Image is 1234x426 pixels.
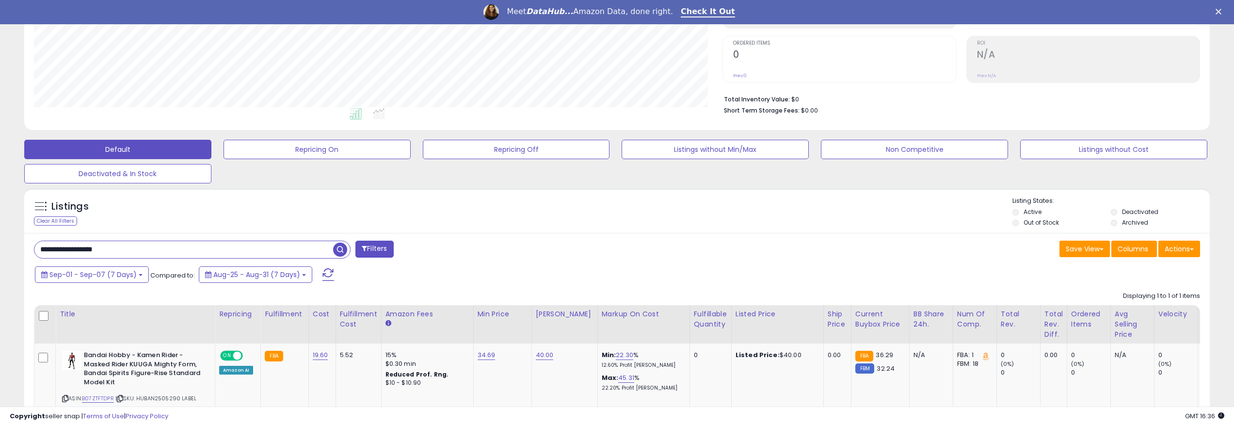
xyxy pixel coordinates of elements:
b: Reduced Prof. Rng. [385,370,449,378]
span: Sep-01 - Sep-07 (7 Days) [49,270,137,279]
div: seller snap | | [10,412,168,421]
small: FBA [855,351,873,361]
div: Amazon Fees [385,309,469,319]
button: Listings without Cost [1020,140,1207,159]
div: $40.00 [736,351,816,360]
a: 40.00 [536,350,554,360]
label: Out of Stock [1024,218,1059,227]
a: Terms of Use [83,411,124,421]
div: Repricing [219,309,256,319]
a: B07ZTFTDPR [82,394,114,403]
div: % [602,374,682,392]
div: % [602,351,682,369]
small: (0%) [1071,360,1085,368]
small: Prev: 0 [733,73,747,79]
div: 0 [1158,368,1198,377]
img: Profile image for Georgie [483,4,499,20]
small: Amazon Fees. [385,319,391,328]
button: Filters [355,241,393,258]
div: Fulfillable Quantity [694,309,727,329]
span: Ordered Items [733,41,956,46]
li: $0 [724,93,1193,104]
button: Listings without Min/Max [622,140,809,159]
div: 0 [694,351,724,360]
div: 15% [385,351,466,360]
div: 0 [1071,351,1110,360]
div: Fulfillment Cost [340,309,377,329]
button: Default [24,140,211,159]
b: Short Term Storage Fees: [724,106,800,115]
small: (0%) [1158,360,1172,368]
div: Velocity [1158,309,1194,319]
button: Sep-01 - Sep-07 (7 Days) [35,266,149,283]
b: Bandai Hobby - Kamen Rider - Masked Rider KUUGA Mighty Form, Bandai Spirits Figure-Rise Standard ... [84,351,202,389]
p: Listing States: [1012,197,1210,206]
div: N/A [913,351,946,360]
div: $10 - $10.90 [385,379,466,387]
button: Non Competitive [821,140,1008,159]
div: FBM: 18 [957,360,989,368]
h2: N/A [977,49,1200,62]
label: Active [1024,208,1042,216]
b: Max: [602,373,619,382]
div: 0 [1158,351,1198,360]
b: Listed Price: [736,350,780,360]
div: Fulfillment [265,309,304,319]
h5: Listings [51,200,89,213]
div: $0.30 min [385,360,466,368]
div: Markup on Cost [602,309,686,319]
h2: 0 [733,49,956,62]
strong: Copyright [10,411,45,421]
span: ROI [977,41,1200,46]
span: ON [221,352,233,360]
th: The percentage added to the cost of goods (COGS) that forms the calculator for Min & Max prices. [597,305,689,344]
small: Prev: N/A [977,73,996,79]
img: 41fJx5JdLBL._SL40_.jpg [62,351,81,370]
div: 0 [1001,351,1040,360]
a: 45.31 [618,373,634,383]
div: Total Rev. Diff. [1044,309,1063,340]
div: Avg Selling Price [1115,309,1150,340]
small: FBM [855,363,874,374]
div: BB Share 24h. [913,309,949,329]
label: Deactivated [1122,208,1158,216]
div: 5.52 [340,351,374,360]
div: Amazon AI [219,366,253,375]
div: FBA: 1 [957,351,989,360]
span: Columns [1118,244,1148,254]
span: 2025-09-12 16:36 GMT [1185,411,1224,421]
div: 0 [1071,368,1110,377]
div: Title [60,309,211,319]
div: Close [1216,9,1225,15]
small: FBA [265,351,283,361]
button: Columns [1111,241,1157,257]
a: Privacy Policy [126,411,168,421]
button: Repricing Off [423,140,610,159]
div: Num of Comp. [957,309,993,329]
a: 19.60 [313,350,328,360]
small: (0%) [1001,360,1014,368]
div: Clear All Filters [34,216,77,226]
i: DataHub... [526,7,573,16]
b: Min: [602,350,616,360]
div: Displaying 1 to 1 of 1 items [1123,292,1200,301]
div: 0.00 [1044,351,1059,360]
div: 0.00 [828,351,844,360]
div: Min Price [478,309,528,319]
b: Total Inventory Value: [724,95,790,103]
div: Current Buybox Price [855,309,905,329]
span: Aug-25 - Aug-31 (7 Days) [213,270,300,279]
span: | SKU: HUBAN2505290 LABEL [115,394,196,402]
span: OFF [241,352,257,360]
a: Check It Out [681,7,735,17]
span: 32.24 [877,364,895,373]
span: 36.29 [876,350,893,360]
div: Total Rev. [1001,309,1036,329]
button: Save View [1059,241,1110,257]
p: 12.60% Profit [PERSON_NAME] [602,362,682,369]
div: Ship Price [828,309,847,329]
label: Archived [1122,218,1148,227]
p: 22.20% Profit [PERSON_NAME] [602,385,682,392]
button: Deactivated & In Stock [24,164,211,183]
div: N/A [1115,351,1147,360]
